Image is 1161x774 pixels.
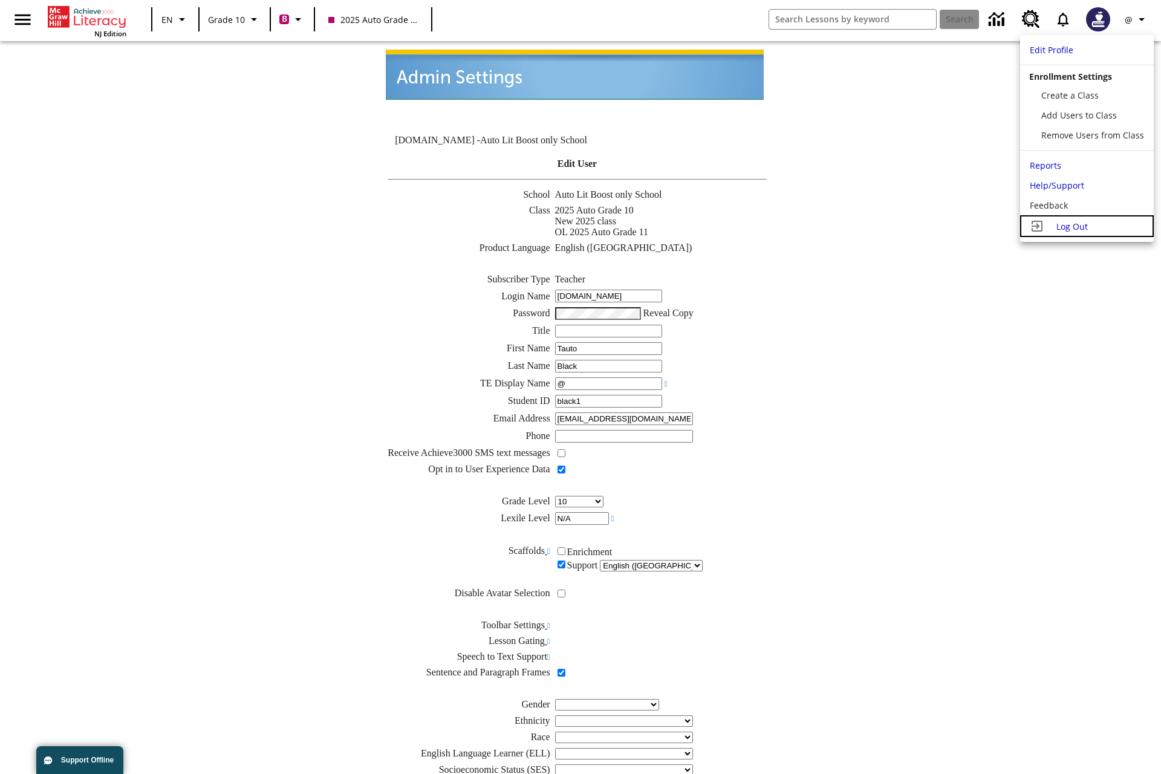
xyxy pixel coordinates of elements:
[1030,200,1068,211] span: Feedback
[1029,71,1112,82] span: Enrollment Settings
[1056,221,1088,232] span: Log Out
[1041,89,1099,101] span: Create a Class
[1041,129,1144,141] span: Remove Users from Class
[1030,160,1061,171] span: Reports
[1030,44,1073,56] span: Edit Profile
[1030,180,1084,191] span: Help/Support
[1041,109,1117,121] span: Add Users to Class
